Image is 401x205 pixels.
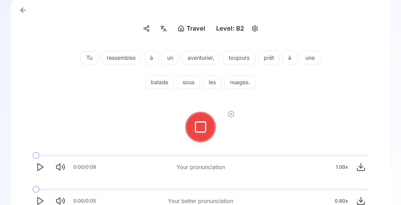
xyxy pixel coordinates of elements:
[161,51,179,64] button: un
[203,78,221,86] span: les
[175,22,208,35] button: Travel
[144,51,159,64] button: à
[168,197,233,205] div: Your better pronunciation
[33,160,48,174] button: Play
[145,78,174,86] span: balade
[176,163,225,171] div: Your pronunciation
[223,51,255,64] button: toujours
[225,78,256,86] span: nuages.
[203,75,222,89] button: les
[73,164,96,170] div: 0:00 / 0:08
[177,78,200,86] span: sous
[213,22,260,35] button: Level: B2
[81,54,98,62] span: Tu
[353,160,368,174] button: Download audio
[300,54,320,62] span: une
[182,51,220,64] button: aventurier,
[145,75,174,89] button: balade
[101,54,141,62] span: ressembles
[53,160,68,174] button: Mute
[282,51,297,64] button: à
[73,198,96,204] div: 0:00 / 0:05
[182,54,220,62] span: aventurier,
[213,22,247,35] div: Level: B2
[224,75,256,89] button: nuages.
[101,51,141,64] button: ressembles
[333,160,351,174] div: 1.00 x
[162,54,179,62] span: un
[223,54,255,62] span: toujours
[258,54,279,62] span: prêt
[81,51,98,64] button: Tu
[177,75,200,89] button: sous
[283,54,297,62] span: à
[144,54,158,62] span: à
[258,51,280,64] button: prêt
[300,51,320,64] button: une
[187,24,205,33] span: Travel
